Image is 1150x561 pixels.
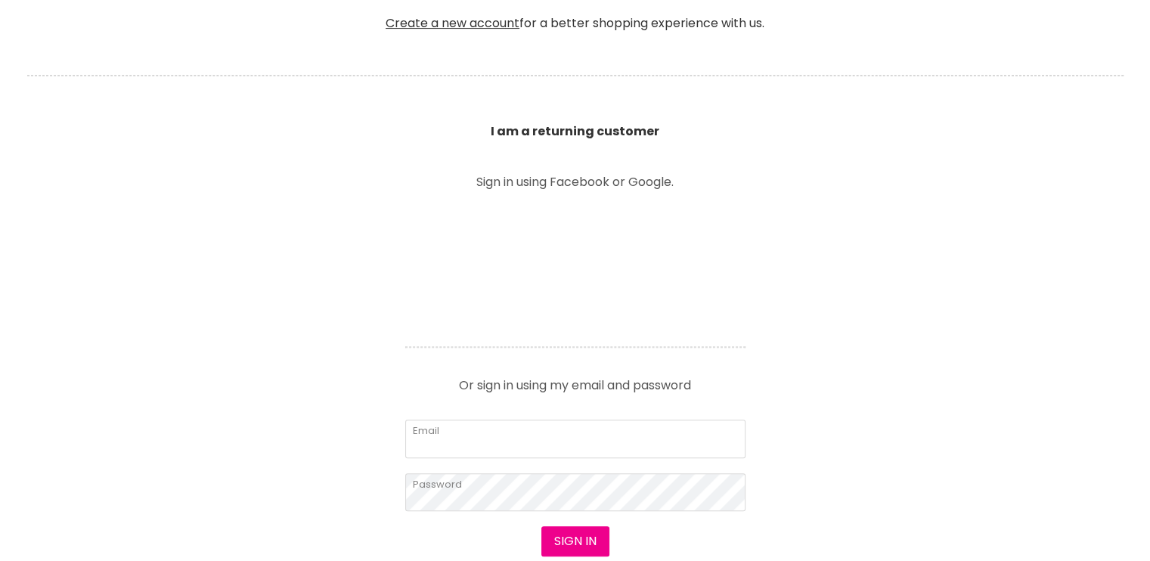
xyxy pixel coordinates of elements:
p: Sign in using Facebook or Google. [405,176,745,188]
p: Or sign in using my email and password [405,367,745,392]
button: Sign in [541,526,609,556]
a: Create a new account [386,14,519,32]
iframe: Social Login Buttons [405,209,745,323]
b: I am a returning customer [491,122,659,140]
